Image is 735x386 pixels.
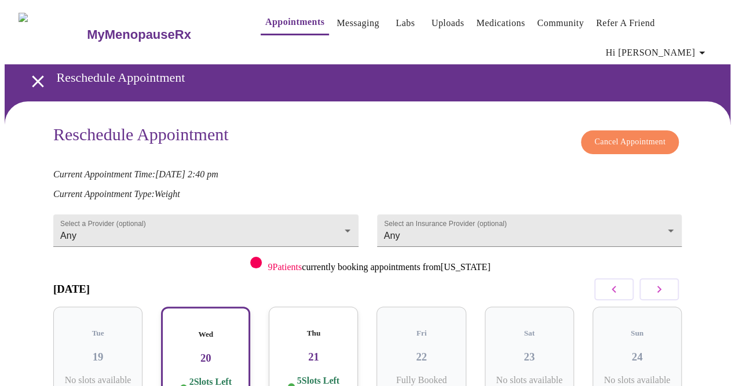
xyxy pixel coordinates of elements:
[537,15,584,31] a: Community
[171,330,240,339] h5: Wed
[171,352,240,365] h3: 20
[53,214,359,247] div: Any
[494,329,565,338] h5: Sat
[63,375,133,385] p: No slots available
[57,70,671,85] h3: Reschedule Appointment
[494,351,565,363] h3: 23
[53,125,228,148] h3: Reschedule Appointment
[386,351,456,363] h3: 22
[268,262,302,272] span: 9 Patients
[606,45,709,61] span: Hi [PERSON_NAME]
[602,351,672,363] h3: 24
[602,329,672,338] h5: Sun
[86,14,237,55] a: MyMenopauseRx
[432,15,465,31] a: Uploads
[87,27,191,42] h3: MyMenopauseRx
[53,283,90,296] h3: [DATE]
[21,64,55,99] button: open drawer
[53,169,218,179] em: Current Appointment Time: [DATE] 2:40 pm
[265,14,324,30] a: Appointments
[602,375,672,385] p: No slots available
[63,329,133,338] h5: Tue
[591,12,660,35] button: Refer a Friend
[596,15,655,31] a: Refer a Friend
[261,10,329,35] button: Appointments
[63,351,133,363] h3: 19
[386,375,456,385] p: Fully Booked
[53,189,180,199] em: Current Appointment Type: Weight
[494,375,565,385] p: No slots available
[396,15,415,31] a: Labs
[594,135,665,150] span: Cancel Appointment
[268,262,490,272] p: currently booking appointments from [US_STATE]
[337,15,379,31] a: Messaging
[581,130,679,154] button: Cancel Appointment
[471,12,529,35] button: Medications
[427,12,469,35] button: Uploads
[332,12,383,35] button: Messaging
[387,12,424,35] button: Labs
[386,329,456,338] h5: Fri
[278,329,349,338] h5: Thu
[19,13,86,56] img: MyMenopauseRx Logo
[278,351,349,363] h3: 21
[476,15,525,31] a: Medications
[532,12,588,35] button: Community
[601,41,714,64] button: Hi [PERSON_NAME]
[377,214,682,247] div: Any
